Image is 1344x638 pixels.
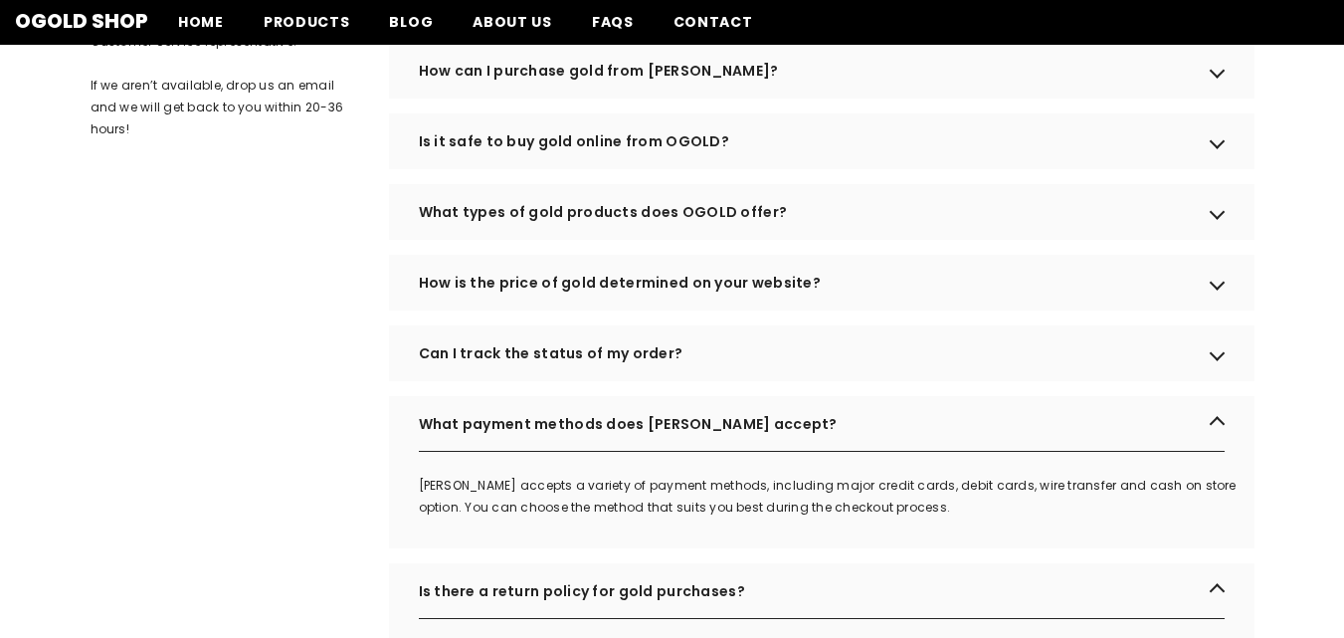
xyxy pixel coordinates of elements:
a: About us [453,11,572,45]
div: [PERSON_NAME] accepts a variety of payment methods, including major credit cards, debit cards, wi... [419,475,1254,519]
div: How is the price of gold determined on your website? [389,255,1254,311]
div: Is it safe to buy gold online from OGOLD? [389,113,1254,169]
a: Home [158,11,244,45]
div: What types of gold products does OGOLD offer? [389,184,1254,240]
span: Products [264,12,350,32]
a: FAQs [572,11,654,45]
div: Is there a return policy for gold purchases? [389,563,1254,619]
span: About us [473,12,552,32]
span: Contact [673,12,753,32]
div: Can I track the status of my order? [389,325,1254,381]
div: How can I purchase gold from [PERSON_NAME]? [389,43,1254,99]
a: Products [244,11,370,45]
a: Ogold Shop [15,11,148,31]
a: Blog [369,11,453,45]
a: Contact [654,11,773,45]
span: FAQs [592,12,634,32]
span: Blog [389,12,433,32]
div: What payment methods does [PERSON_NAME] accept? [389,396,1254,452]
span: Home [178,12,224,32]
